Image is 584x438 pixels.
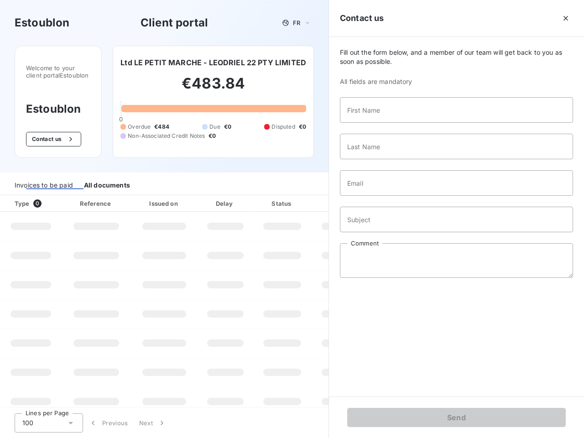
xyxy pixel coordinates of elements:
h3: Estoublon [15,15,69,31]
div: Invoices to be paid [15,176,73,195]
h3: Estoublon [26,101,90,117]
div: Reference [80,200,111,207]
span: Welcome to your client portal Estoublon [26,64,90,79]
span: €0 [224,123,231,131]
div: All documents [84,176,130,195]
span: 0 [119,115,123,123]
input: placeholder [340,207,573,232]
span: FR [293,19,300,26]
button: Previous [83,413,134,433]
div: Amount [313,199,371,208]
span: Due [209,123,220,131]
h6: Ltd LE PETIT MARCHE - LEODRIEL 22 PTY LIMITED [120,57,306,68]
div: Status [255,199,309,208]
input: placeholder [340,170,573,196]
h5: Contact us [340,12,384,25]
span: Disputed [271,123,295,131]
div: Delay [199,199,251,208]
span: 100 [22,418,33,428]
button: Send [347,408,566,427]
span: €0 [209,132,216,140]
button: Contact us [26,132,81,146]
input: placeholder [340,97,573,123]
div: Issued on [133,199,196,208]
span: €484 [154,123,169,131]
span: All fields are mandatory [340,77,573,86]
button: Next [134,413,172,433]
span: 0 [33,199,42,208]
h3: Client portal [141,15,208,31]
span: €0 [299,123,306,131]
span: Fill out the form below, and a member of our team will get back to you as soon as possible. [340,48,573,66]
input: placeholder [340,134,573,159]
div: Type [9,199,60,208]
h2: €483.84 [120,74,306,102]
span: Non-Associated Credit Notes [128,132,205,140]
span: Overdue [128,123,151,131]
